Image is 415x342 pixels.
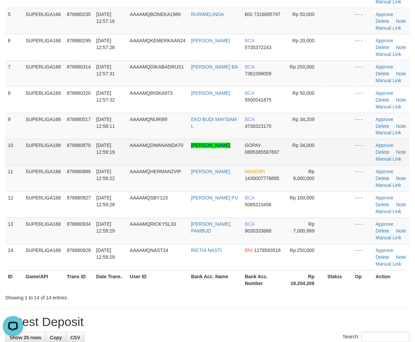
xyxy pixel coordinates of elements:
[376,195,393,201] a: Approve
[191,222,230,234] a: [PERSON_NAME] PAMBUD
[290,248,314,253] span: Rp 250,000
[292,90,315,96] span: Rp 50,000
[376,235,402,241] a: Manual Link
[396,228,406,234] a: Note
[67,90,91,96] span: 878880320
[130,38,186,43] span: AAAAMQKEMERKAAN24
[67,195,91,201] span: 878880927
[293,169,314,181] span: Rp 8,000,000
[245,123,272,129] span: Copy 4730323170 to clipboard
[396,176,406,181] a: Note
[292,117,315,122] span: Rp 34,209
[290,64,314,70] span: Rp 250,000
[376,78,402,83] a: Manual Link
[376,90,393,96] a: Approve
[245,90,255,96] span: BCA
[5,8,23,34] td: 5
[5,244,23,270] td: 14
[245,202,272,208] span: Copy 5065315456 to clipboard
[5,60,23,87] td: 7
[245,45,272,50] span: Copy 5735372243 to clipboard
[67,248,91,253] span: 878880929
[245,228,272,234] span: Copy 8030333668 to clipboard
[67,38,91,43] span: 878880299
[245,169,265,175] span: MANDIRI
[23,192,64,218] td: SUPERLIGA168
[376,169,393,175] a: Approve
[325,270,353,290] th: Status
[64,270,94,290] th: Trans ID
[376,255,389,260] a: Delete
[292,38,315,43] span: Rp 20,000
[67,143,91,148] span: 878880870
[376,209,402,214] a: Manual Link
[242,270,285,290] th: Bank Acc. Number
[130,248,169,253] span: AAAAMQNAST24
[67,222,91,227] span: 878880934
[5,34,23,60] td: 6
[396,123,406,129] a: Note
[376,157,402,162] a: Manual Link
[5,165,23,192] td: 11
[376,45,389,50] a: Delete
[96,195,115,208] span: [DATE] 12:59:28
[94,270,127,290] th: Date Trans.
[191,195,238,201] a: [PERSON_NAME] PU
[5,270,23,290] th: ID
[5,87,23,113] td: 8
[376,262,402,267] a: Manual Link
[191,90,230,96] a: [PERSON_NAME]
[292,143,315,148] span: Rp 34,000
[96,169,115,181] span: [DATE] 12:59:22
[23,8,64,34] td: SUPERLIGA168
[353,87,373,113] td: - - -
[23,270,64,290] th: Game/API
[245,97,272,103] span: Copy 5500541875 to clipboard
[353,218,373,244] td: - - -
[376,12,393,17] a: Approve
[376,130,402,136] a: Manual Link
[376,143,393,148] a: Approve
[245,117,255,122] span: BCA
[245,71,272,76] span: Copy 7361599059 to clipboard
[191,143,230,148] a: [PERSON_NAME]
[96,12,115,24] span: [DATE] 12:57:16
[376,150,389,155] a: Delete
[67,117,91,122] span: 878880517
[353,270,373,290] th: Op
[5,113,23,139] td: 9
[376,104,402,109] a: Manual Link
[245,150,280,155] span: Copy 0895385587697 to clipboard
[191,38,230,43] a: [PERSON_NAME]
[191,117,237,129] a: EKO BUDI MAYSIAM L
[293,222,314,234] span: Rp 7,000,999
[130,143,184,148] span: AAAAMQDWANANDA70
[70,335,80,341] span: CSV
[396,202,406,208] a: Note
[376,64,393,70] a: Approve
[96,117,115,129] span: [DATE] 12:58:11
[96,248,115,260] span: [DATE] 12:59:29
[96,222,115,234] span: [DATE] 12:59:29
[67,169,91,175] span: 878880889
[23,113,64,139] td: SUPERLIGA168
[5,292,168,301] div: Showing 1 to 14 of 14 entries
[96,90,115,103] span: [DATE] 12:57:32
[3,3,23,23] button: Open LiveChat chat widget
[376,51,402,57] a: Manual Link
[191,64,238,70] a: [PERSON_NAME] BA
[245,12,253,17] span: BSI
[292,12,315,17] span: Rp 50,000
[130,169,182,175] span: AAAAMQHERMAN2VIP
[376,228,389,234] a: Delete
[5,315,410,329] h1: Latest Deposit
[23,60,64,87] td: SUPERLIGA168
[396,150,406,155] a: Note
[245,143,261,148] span: GOPAY
[191,169,230,175] a: [PERSON_NAME]
[23,87,64,113] td: SUPERLIGA168
[376,248,393,253] a: Approve
[127,270,188,290] th: User ID
[396,71,406,76] a: Note
[376,18,389,24] a: Delete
